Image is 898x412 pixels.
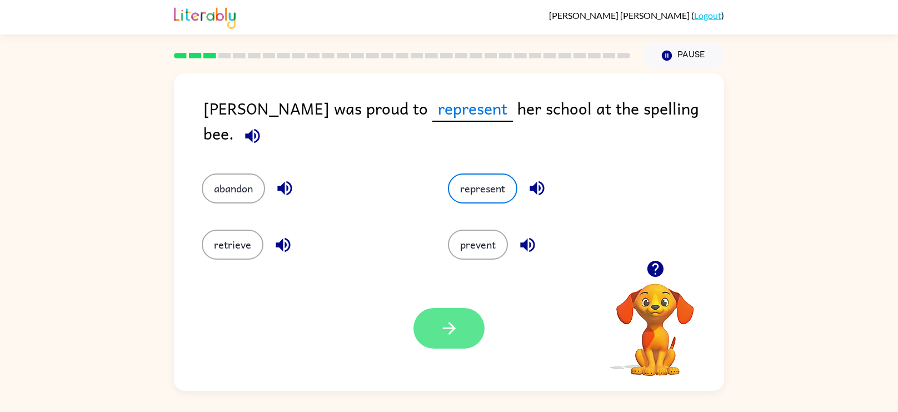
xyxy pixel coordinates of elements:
video: Your browser must support playing .mp4 files to use Literably. Please try using another browser. [600,266,711,378]
button: represent [448,173,517,203]
button: abandon [202,173,265,203]
div: [PERSON_NAME] was proud to her school at the spelling bee. [203,96,724,151]
button: retrieve [202,230,263,260]
a: Logout [694,10,721,21]
img: Literably [174,4,236,29]
div: ( ) [549,10,724,21]
span: [PERSON_NAME] [PERSON_NAME] [549,10,691,21]
button: prevent [448,230,508,260]
span: represent [432,96,513,122]
button: Pause [643,43,724,68]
